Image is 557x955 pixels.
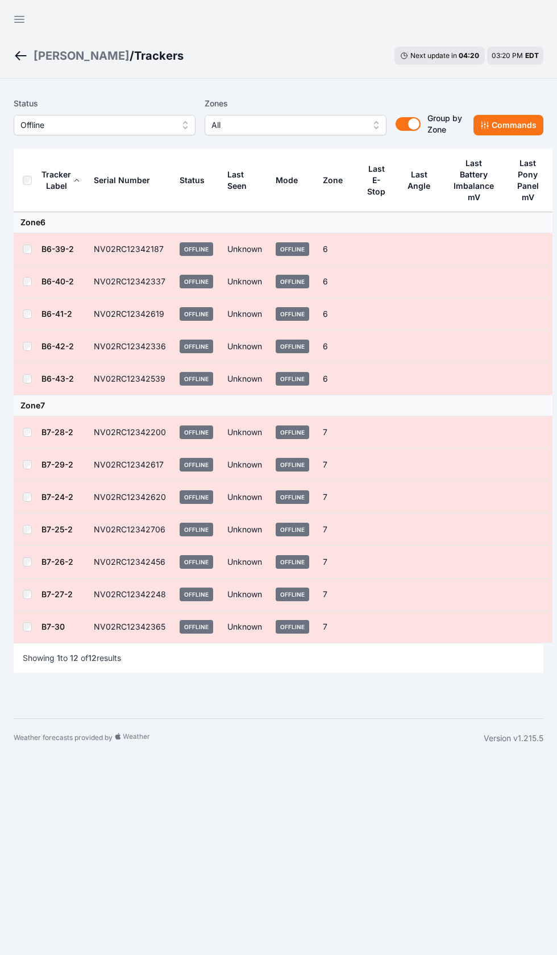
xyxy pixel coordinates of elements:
td: Unknown [221,546,269,578]
span: Offline [180,620,213,634]
td: NV02RC12342456 [87,546,173,578]
td: 7 [316,514,359,546]
span: Offline [20,118,173,132]
span: 03:20 PM [492,51,523,60]
a: B7-25-2 [41,524,73,534]
td: 6 [316,330,359,363]
a: B6-41-2 [41,309,72,319]
div: 04 : 20 [459,51,479,60]
div: Serial Number [94,175,150,186]
span: Offline [180,555,213,569]
span: Group by Zone [427,113,462,134]
a: B6-42-2 [41,341,74,351]
td: 7 [316,481,359,514]
a: B7-30 [41,622,65,631]
span: Offline [276,340,309,353]
span: Offline [276,588,309,601]
label: Status [14,97,196,110]
td: 6 [316,233,359,266]
div: Mode [276,175,298,186]
td: Unknown [221,266,269,298]
div: Last E-Stop [365,163,387,197]
td: Unknown [221,481,269,514]
td: Unknown [221,363,269,395]
a: B6-39-2 [41,244,74,254]
td: NV02RC12342620 [87,481,173,514]
td: Unknown [221,330,269,363]
a: B7-24-2 [41,492,73,502]
span: Offline [276,307,309,321]
td: NV02RC12342365 [87,611,173,643]
a: B7-29-2 [41,460,73,469]
div: Version v1.215.5 [484,733,543,744]
td: NV02RC12342187 [87,233,173,266]
td: 6 [316,298,359,330]
span: Offline [180,340,213,353]
div: Last Angle [406,169,432,192]
span: Offline [276,620,309,634]
span: Offline [276,425,309,439]
button: Last Angle [406,161,438,200]
span: / [130,48,134,64]
button: Commands [473,115,543,135]
td: Unknown [221,298,269,330]
td: Unknown [221,611,269,643]
div: Last Pony Panel mV [515,158,541,203]
td: 7 [316,416,359,449]
span: EDT [525,51,539,60]
button: Serial Number [94,167,159,194]
td: Unknown [221,449,269,481]
span: 1 [57,653,60,663]
span: Offline [276,523,309,536]
a: B7-27-2 [41,589,73,599]
span: Offline [180,242,213,256]
td: 7 [316,578,359,611]
td: Zone 7 [14,395,552,416]
a: B6-40-2 [41,276,74,286]
button: Status [180,167,214,194]
span: Offline [180,275,213,288]
div: Status [180,175,205,186]
td: NV02RC12342337 [87,266,173,298]
span: Offline [276,242,309,256]
a: B7-28-2 [41,427,73,437]
td: NV02RC12342706 [87,514,173,546]
span: Offline [276,555,309,569]
div: Weather forecasts provided by [14,733,484,744]
td: 6 [316,363,359,395]
td: NV02RC12342619 [87,298,173,330]
div: Zone [323,175,343,186]
button: Zone [323,167,352,194]
label: Zones [205,97,386,110]
a: B7-26-2 [41,557,73,567]
td: Unknown [221,514,269,546]
span: Offline [180,458,213,472]
td: 6 [316,266,359,298]
span: 12 [88,653,97,663]
td: Unknown [221,416,269,449]
button: Tracker Label [41,161,80,200]
button: All [205,115,386,135]
td: NV02RC12342336 [87,330,173,363]
td: Zone 6 [14,212,552,233]
span: Offline [180,372,213,386]
span: Offline [276,490,309,504]
a: [PERSON_NAME] [34,48,130,64]
td: Unknown [221,578,269,611]
span: Offline [276,458,309,472]
span: 12 [70,653,78,663]
span: Offline [180,307,213,321]
span: All [211,118,364,132]
span: Offline [180,490,213,504]
button: Last Battery Imbalance mV [452,150,501,211]
span: Offline [276,275,309,288]
td: NV02RC12342617 [87,449,173,481]
nav: Breadcrumb [14,41,184,71]
span: Offline [180,425,213,439]
td: NV02RC12342200 [87,416,173,449]
div: Last Battery Imbalance mV [452,158,496,203]
div: Tracker Label [41,169,71,192]
div: Last Seen [227,161,262,200]
button: Offline [14,115,196,135]
h3: Trackers [134,48,184,64]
